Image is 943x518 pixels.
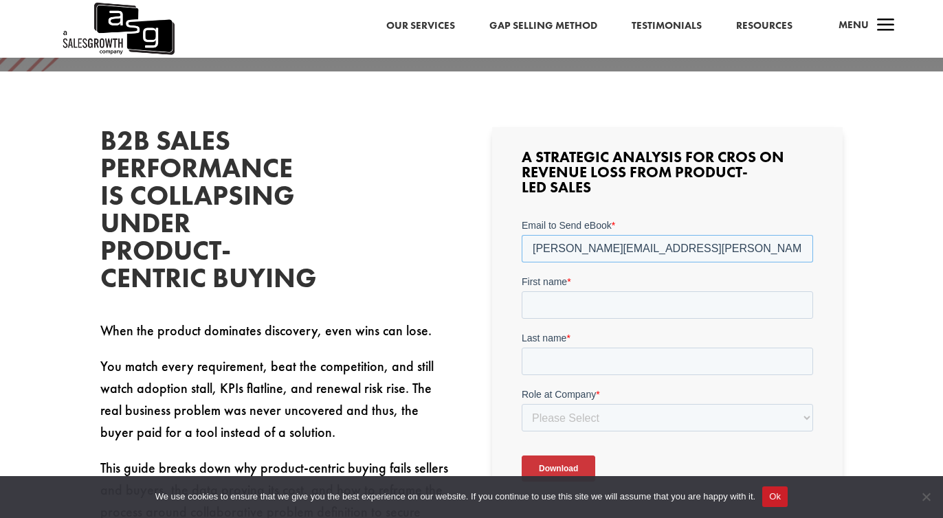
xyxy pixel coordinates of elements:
[839,18,869,32] span: Menu
[522,150,813,202] h3: A Strategic Analysis for CROs on Revenue Loss from Product-Led Sales
[100,127,307,299] h2: B2B Sales Performance Is Collapsing Under Product-Centric Buying
[100,319,451,355] p: When the product dominates discovery, even wins can lose.
[155,490,755,504] span: We use cookies to ensure that we give you the best experience on our website. If you continue to ...
[489,17,597,35] a: Gap Selling Method
[100,355,451,457] p: You match every requirement, beat the competition, and still watch adoption stall, KPIs flatline,...
[762,486,788,507] button: Ok
[872,12,900,40] span: a
[919,490,933,504] span: No
[632,17,702,35] a: Testimonials
[736,17,792,35] a: Resources
[386,17,455,35] a: Our Services
[522,218,813,506] iframe: Form 0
